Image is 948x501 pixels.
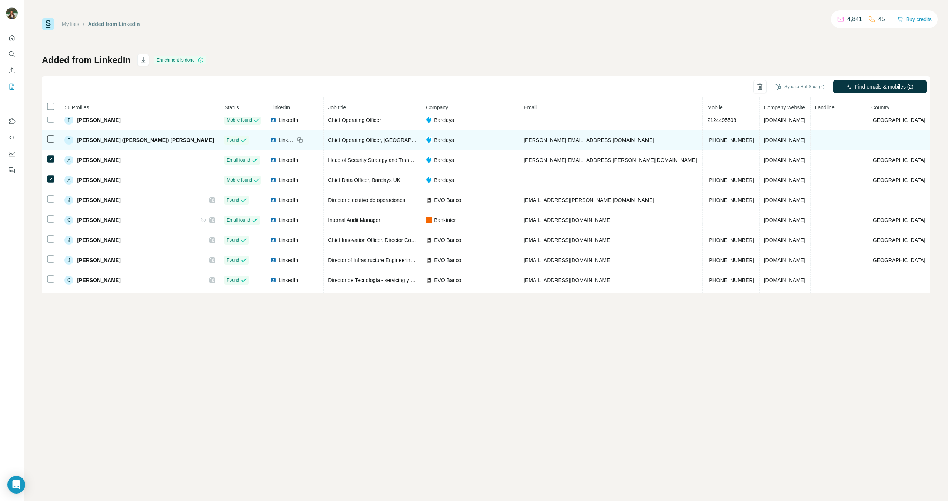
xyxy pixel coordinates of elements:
span: 2124495508 [707,117,736,123]
span: [EMAIL_ADDRESS][DOMAIN_NAME] [524,217,611,223]
span: Find emails & mobiles (2) [855,83,914,90]
img: company-logo [426,237,432,243]
span: Country [871,104,889,110]
span: Barclays [434,176,454,184]
div: Open Intercom Messenger [7,476,25,494]
div: C [64,216,73,225]
span: Email found [227,157,250,163]
span: Barclays [434,116,454,124]
span: [GEOGRAPHIC_DATA] [871,157,925,163]
span: LinkedIn [278,236,298,244]
span: LinkedIn [278,136,295,144]
span: Chief Data Officer, Barclays UK [328,177,400,183]
span: [PERSON_NAME][EMAIL_ADDRESS][DOMAIN_NAME] [524,137,654,143]
span: Landline [815,104,835,110]
span: [EMAIL_ADDRESS][DOMAIN_NAME] [524,277,611,283]
span: [GEOGRAPHIC_DATA] [871,257,925,263]
button: Sync to HubSpot (2) [770,81,829,92]
button: Find emails & mobiles (2) [833,80,927,93]
span: Mobile found [227,177,252,183]
img: Surfe Logo [42,18,54,30]
span: Barclays [434,156,454,164]
div: Added from LinkedIn [88,20,140,28]
span: [PERSON_NAME] [77,196,120,204]
button: Enrich CSV [6,64,18,77]
span: [PERSON_NAME] [77,236,120,244]
img: company-logo [426,117,432,123]
span: LinkedIn [278,196,298,204]
img: LinkedIn logo [270,177,276,183]
span: [DOMAIN_NAME] [764,117,805,123]
div: A [64,156,73,165]
span: [PHONE_NUMBER] [707,277,754,283]
span: Chief Operating Officer, [GEOGRAPHIC_DATA] Private Bank Wealth Management & Crown Dependencies [328,137,574,143]
span: [EMAIL_ADDRESS][DOMAIN_NAME] [524,237,611,243]
h1: Added from LinkedIn [42,54,131,66]
span: Email found [227,217,250,223]
img: LinkedIn logo [270,237,276,243]
span: Found [227,197,239,203]
span: [GEOGRAPHIC_DATA] [871,117,925,123]
img: LinkedIn logo [270,277,276,283]
span: [PHONE_NUMBER] [707,137,754,143]
button: Dashboard [6,147,18,160]
div: A [64,176,73,185]
button: Use Surfe API [6,131,18,144]
img: company-logo [426,137,432,143]
span: Company website [764,104,805,110]
span: [EMAIL_ADDRESS][DOMAIN_NAME] [524,257,611,263]
span: Found [227,277,239,283]
span: Email [524,104,537,110]
span: [PHONE_NUMBER] [707,237,754,243]
span: [DOMAIN_NAME] [764,157,805,163]
div: Enrichment is done [154,56,206,64]
span: [DOMAIN_NAME] [764,217,805,223]
img: LinkedIn logo [270,257,276,263]
span: LinkedIn [270,104,290,110]
span: Director de Tecnología - servicing y desarrollo [328,277,433,283]
li: / [83,20,84,28]
span: Chief Operating Officer [328,117,381,123]
img: LinkedIn logo [270,117,276,123]
span: Bankinter [434,216,456,224]
span: EVO Banco [434,256,461,264]
span: LinkedIn [278,176,298,184]
span: LinkedIn [278,156,298,164]
span: [DOMAIN_NAME] [764,277,805,283]
span: LinkedIn [278,116,298,124]
a: My lists [62,21,79,27]
button: Feedback [6,163,18,177]
img: company-logo [426,277,432,283]
button: Buy credits [897,14,932,24]
span: [PHONE_NUMBER] [707,197,754,203]
button: Use Surfe on LinkedIn [6,115,18,128]
span: 56 Profiles [64,104,89,110]
img: company-logo [426,257,432,263]
span: [GEOGRAPHIC_DATA] [871,217,925,223]
div: T [64,136,73,145]
div: J [64,256,73,265]
button: Search [6,47,18,61]
span: [DOMAIN_NAME] [764,237,805,243]
span: Found [227,137,239,143]
img: LinkedIn logo [270,137,276,143]
span: [PERSON_NAME] [77,276,120,284]
span: [GEOGRAPHIC_DATA] [871,177,925,183]
span: [PHONE_NUMBER] [707,177,754,183]
span: EVO Banco [434,196,461,204]
span: Director ejecutivo de operaciones [328,197,405,203]
span: [PERSON_NAME] [77,216,120,224]
span: [PERSON_NAME] [77,156,120,164]
span: Mobile found [227,117,252,123]
div: J [64,196,73,205]
span: LinkedIn [278,256,298,264]
span: [EMAIL_ADDRESS][PERSON_NAME][DOMAIN_NAME] [524,197,654,203]
p: 4,841 [847,15,862,24]
div: P [64,116,73,125]
span: [DOMAIN_NAME] [764,137,805,143]
span: Status [224,104,239,110]
span: Job title [328,104,346,110]
span: Company [426,104,448,110]
span: [PERSON_NAME] [77,176,120,184]
span: LinkedIn [278,216,298,224]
